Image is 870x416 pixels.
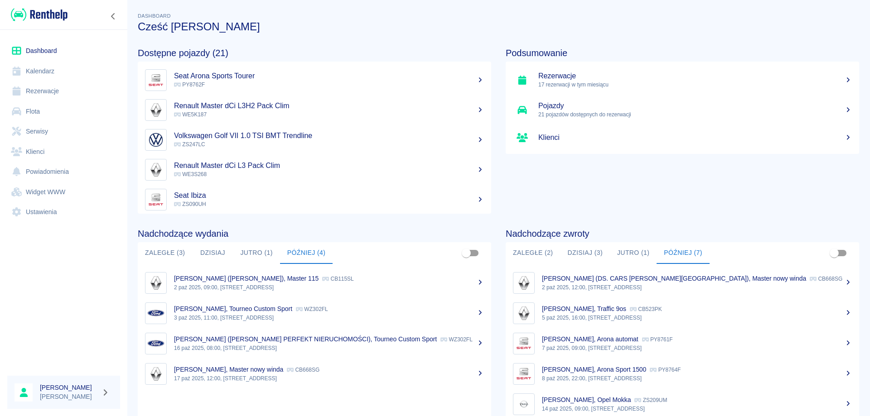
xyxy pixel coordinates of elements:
button: Później (4) [280,242,333,264]
a: Ustawienia [7,202,120,222]
p: CB668SG [810,276,842,282]
p: [PERSON_NAME] [40,392,98,402]
h4: Nadchodzące wydania [138,228,491,239]
span: Pokaż przypisane tylko do mnie [826,244,843,262]
p: ZS209UM [634,397,667,403]
img: Image [515,305,532,322]
p: [PERSON_NAME], Master nowy winda [174,366,283,373]
a: Kalendarz [7,61,120,81]
p: 8 paź 2025, 22:00, [STREET_ADDRESS] [542,374,852,383]
p: [PERSON_NAME], Traffic 9os [542,305,626,312]
button: Jutro (1) [233,242,280,264]
img: Image [147,335,164,352]
h5: Pojazdy [538,101,852,110]
p: CB523PK [630,306,662,312]
p: 21 pojazdów dostępnych do rezerwacji [538,110,852,119]
p: 14 paź 2025, 09:00, [STREET_ADDRESS] [542,405,852,413]
h5: Rezerwacje [538,72,852,81]
button: Jutro (1) [610,242,657,264]
span: Pokaż przypisane tylko do mnie [458,244,475,262]
a: Image[PERSON_NAME], Arona Sport 1500 PY8764F8 paź 2025, 22:00, [STREET_ADDRESS] [506,359,859,389]
a: Image[PERSON_NAME] ([PERSON_NAME]), Master 115 CB115SL2 paź 2025, 09:00, [STREET_ADDRESS] [138,268,491,298]
p: 16 paź 2025, 08:00, [STREET_ADDRESS] [174,344,484,352]
img: Image [147,274,164,292]
a: Rezerwacje [7,81,120,101]
img: Image [147,191,164,208]
p: 2 paź 2025, 09:00, [STREET_ADDRESS] [174,283,484,292]
h6: [PERSON_NAME] [40,383,98,392]
button: Dzisiaj [192,242,233,264]
a: Image[PERSON_NAME] ([PERSON_NAME] PERFEKT NIERUCHOMOŚCI), Tourneo Custom Sport WZ302FL16 paź 2025... [138,328,491,359]
a: Pojazdy21 pojazdów dostępnych do rezerwacji [506,95,859,125]
span: WE3S268 [174,171,207,177]
p: 2 paź 2025, 12:00, [STREET_ADDRESS] [542,283,852,292]
img: Image [147,72,164,89]
a: Image[PERSON_NAME], Arona automat PY8761F7 paź 2025, 09:00, [STREET_ADDRESS] [506,328,859,359]
button: Zwiń nawigację [106,10,120,22]
a: Dashboard [7,41,120,61]
h5: Seat Arona Sports Tourer [174,72,484,81]
a: ImageVolkswagen Golf VII 1.0 TSI BMT Trendline ZS247LC [138,125,491,155]
h4: Podsumowanie [506,48,859,58]
img: Image [147,161,164,178]
a: ImageRenault Master dCi L3H2 Pack Clim WE5K187 [138,95,491,125]
a: Widget WWW [7,182,120,202]
p: CB668SG [287,367,319,373]
img: Image [147,365,164,383]
img: Image [147,305,164,322]
a: Image[PERSON_NAME], Traffic 9os CB523PK5 paź 2025, 16:00, [STREET_ADDRESS] [506,298,859,328]
img: Renthelp logo [11,7,68,22]
p: 5 paź 2025, 16:00, [STREET_ADDRESS] [542,314,852,322]
button: Dzisiaj (3) [560,242,610,264]
p: [PERSON_NAME], Arona Sport 1500 [542,366,646,373]
h5: Renault Master dCi L3H2 Pack Clim [174,101,484,110]
p: [PERSON_NAME], Opel Mokka [542,396,631,403]
span: ZS090UH [174,201,206,207]
p: 17 paź 2025, 12:00, [STREET_ADDRESS] [174,374,484,383]
a: Rezerwacje17 rezerwacji w tym miesiącu [506,65,859,95]
img: Image [515,365,532,383]
img: Image [147,101,164,119]
button: Później (7) [657,242,710,264]
h4: Dostępne pojazdy (21) [138,48,491,58]
h5: Klienci [538,133,852,142]
p: WZ302FL [296,306,328,312]
a: ImageSeat Arona Sports Tourer PY8762F [138,65,491,95]
p: CB115SL [322,276,353,282]
p: [PERSON_NAME] ([PERSON_NAME] PERFEKT NIERUCHOMOŚCI), Tourneo Custom Sport [174,335,437,343]
h3: Cześć [PERSON_NAME] [138,20,859,33]
img: Image [515,396,532,413]
p: PY8761F [642,336,673,343]
p: 3 paź 2025, 11:00, [STREET_ADDRESS] [174,314,484,322]
a: Image[PERSON_NAME] (DS. CARS [PERSON_NAME][GEOGRAPHIC_DATA]), Master nowy winda CB668SG2 paź 2025... [506,268,859,298]
h4: Nadchodzące zwroty [506,228,859,239]
p: [PERSON_NAME] (DS. CARS [PERSON_NAME][GEOGRAPHIC_DATA]), Master nowy winda [542,275,806,282]
a: ImageSeat Ibiza ZS090UH [138,185,491,215]
img: Image [147,131,164,148]
button: Zaległe (3) [138,242,192,264]
span: PY8762F [174,81,205,88]
p: [PERSON_NAME], Tourneo Custom Sport [174,305,292,312]
p: [PERSON_NAME] ([PERSON_NAME]), Master 115 [174,275,319,282]
a: Serwisy [7,121,120,142]
a: Klienci [7,142,120,162]
img: Image [515,274,532,292]
p: WZ302FL [440,336,473,343]
p: 7 paź 2025, 09:00, [STREET_ADDRESS] [542,344,852,352]
img: Image [515,335,532,352]
h5: Seat Ibiza [174,191,484,200]
a: Image[PERSON_NAME], Master nowy winda CB668SG17 paź 2025, 12:00, [STREET_ADDRESS] [138,359,491,389]
a: Flota [7,101,120,122]
a: Renthelp logo [7,7,68,22]
h5: Volkswagen Golf VII 1.0 TSI BMT Trendline [174,131,484,140]
button: Zaległe (2) [506,242,560,264]
span: WE5K187 [174,111,207,118]
span: ZS247LC [174,141,205,148]
p: PY8764F [650,367,681,373]
a: Klienci [506,125,859,150]
a: Powiadomienia [7,162,120,182]
a: ImageRenault Master dCi L3 Pack Clim WE3S268 [138,155,491,185]
p: [PERSON_NAME], Arona automat [542,335,638,343]
p: 17 rezerwacji w tym miesiącu [538,81,852,89]
span: Dashboard [138,13,171,19]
